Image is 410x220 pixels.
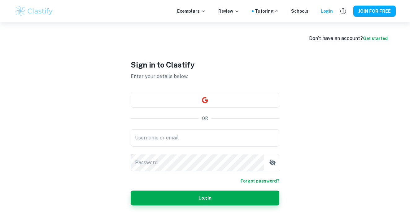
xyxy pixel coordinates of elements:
[131,191,279,205] button: Login
[255,8,279,15] a: Tutoring
[309,35,388,42] div: Don’t have an account?
[353,6,396,17] button: JOIN FOR FREE
[363,36,388,41] a: Get started
[14,5,54,17] img: Clastify logo
[131,59,279,70] h1: Sign in to Clastify
[321,8,333,15] a: Login
[291,8,308,15] a: Schools
[241,178,279,184] a: Forgot password?
[338,6,348,16] button: Help and Feedback
[202,115,208,122] p: OR
[218,8,239,15] p: Review
[131,73,279,80] p: Enter your details below.
[177,8,206,15] p: Exemplars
